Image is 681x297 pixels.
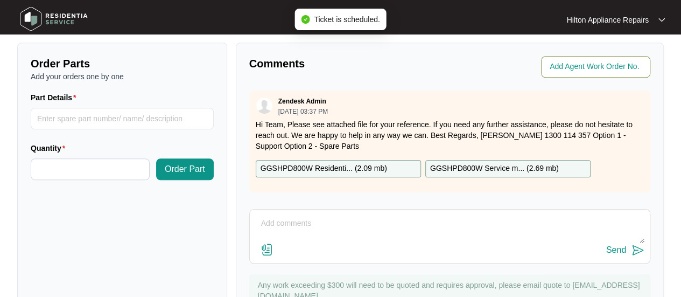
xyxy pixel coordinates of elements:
[566,15,649,25] p: Hilton Appliance Repairs
[249,56,443,71] p: Comments
[631,244,644,257] img: send-icon.svg
[137,159,149,169] span: Increase Value
[430,163,559,175] p: GGSHPD800W Service m... ( 2.69 mb )
[658,17,665,23] img: dropdown arrow
[256,119,644,151] p: Hi Team, Please see attached file for your reference. If you need any further assistance, please ...
[606,245,626,255] div: Send
[278,108,328,115] p: [DATE] 03:37 PM
[31,159,149,179] input: Quantity
[261,243,273,256] img: file-attachment-doc.svg
[142,162,145,166] span: up
[314,15,380,24] span: Ticket is scheduled.
[31,143,69,154] label: Quantity
[606,243,644,258] button: Send
[31,56,214,71] p: Order Parts
[16,3,92,35] img: residentia service logo
[165,163,205,176] span: Order Part
[156,158,214,180] button: Order Part
[278,97,326,106] p: Zendesk Admin
[301,15,310,24] span: check-circle
[31,92,81,103] label: Part Details
[137,169,149,179] span: Decrease Value
[31,108,214,129] input: Part Details
[142,172,145,176] span: down
[550,60,644,73] input: Add Agent Work Order No.
[261,163,387,175] p: GGSHPD800W Residenti... ( 2.09 mb )
[256,98,272,114] img: user.svg
[31,71,214,82] p: Add your orders one by one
